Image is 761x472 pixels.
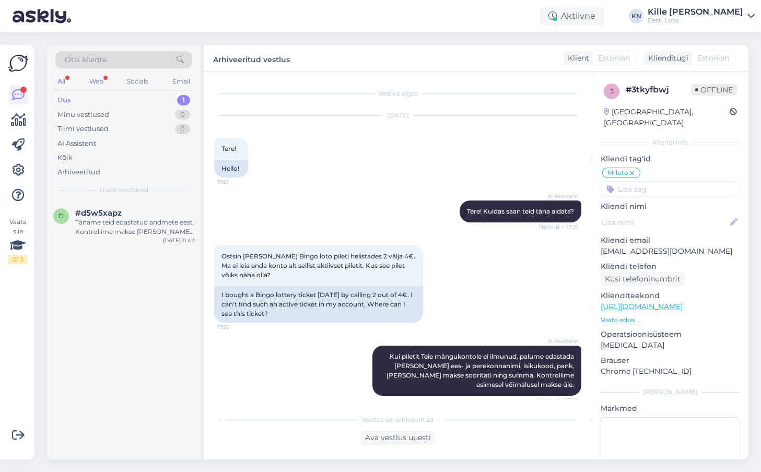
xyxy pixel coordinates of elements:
div: 1 [177,95,190,105]
span: Nähtud ✓ 17:21 [539,223,578,231]
label: Arhiveeritud vestlus [213,51,290,65]
span: 17:21 [217,178,256,186]
div: 0 [175,124,190,134]
p: [EMAIL_ADDRESS][DOMAIN_NAME] [601,246,740,257]
p: Kliendi telefon [601,261,740,272]
div: AI Assistent [57,138,96,149]
div: Tiimi vestlused [57,124,109,134]
span: Offline [691,84,737,96]
a: Kille [PERSON_NAME]Eesti Loto [648,8,755,25]
span: Estonian [697,53,729,64]
p: Vaata edasi ... [601,315,740,325]
span: M-loto [607,170,628,176]
div: [PERSON_NAME] [601,387,740,397]
div: Uus [57,95,71,105]
div: Web [87,75,106,88]
div: Kliendi info [601,138,740,147]
p: Kliendi tag'id [601,154,740,164]
span: #d5w5xapz [75,208,122,218]
p: Brauser [601,355,740,366]
div: [DATE] 11:42 [163,237,194,244]
div: Email [170,75,192,88]
div: Vestlus algas [214,89,581,98]
span: Kui piletit Teie mängukontole ei ilmunud, palume edastada [PERSON_NAME] ees- ja perekonnanimi, is... [387,352,576,388]
p: Kliendi nimi [601,201,740,212]
span: Nähtud ✓ 17:22 [538,396,578,404]
p: Kliendi email [601,235,740,246]
p: Chrome [TECHNICAL_ID] [601,366,740,377]
div: Küsi telefoninumbrit [601,272,685,286]
p: Operatsioonisüsteem [601,329,740,340]
img: Askly Logo [8,53,28,73]
div: Kõik [57,152,73,163]
div: 0 [175,110,190,120]
div: [DATE] [214,111,581,120]
div: Klient [564,53,589,64]
p: Klienditeekond [601,290,740,301]
div: I bought a Bingo lottery ticket [DATE] by calling 2 out of 4€. I can't find such an active ticket... [214,286,423,323]
div: Vaata siia [8,217,27,264]
p: [MEDICAL_DATA] [601,340,740,351]
span: Vestlus on arhiveeritud [362,415,434,424]
div: Aktiivne [540,7,604,26]
span: d [58,212,64,220]
div: KN [629,9,643,23]
div: # 3tkyfbwj [626,84,691,96]
div: Arhiveeritud [57,167,100,178]
span: Ostsin [PERSON_NAME] Bingo loto pileti helistades 2 välja 4€. Ma ei leia enda konto alt sellist a... [221,252,417,279]
span: Tere! [221,145,236,152]
span: Uued vestlused [100,185,148,195]
span: 17:22 [217,323,256,331]
div: Minu vestlused [57,110,109,120]
div: [GEOGRAPHIC_DATA], [GEOGRAPHIC_DATA] [604,107,730,128]
span: Estonian [598,53,630,64]
div: Hello! [214,160,248,178]
input: Lisa nimi [601,217,728,228]
span: AI Assistent [539,337,578,345]
input: Lisa tag [601,181,740,197]
div: Klienditugi [644,53,688,64]
div: All [55,75,67,88]
a: [URL][DOMAIN_NAME] [601,302,683,311]
div: Ava vestlus uuesti [361,431,435,445]
p: Märkmed [601,403,740,414]
span: 3 [610,87,614,95]
span: AI Assistent [539,192,578,200]
span: Otsi kliente [65,54,107,65]
div: 2 / 3 [8,255,27,264]
div: Täname teid edastatud andmete eest. Kontrollime makse [PERSON_NAME] suuname selle esimesel võimal... [75,218,194,237]
div: Eesti Loto [648,16,743,25]
span: Tere! Kuidas saan teid täna aidata? [467,207,574,215]
div: Kille [PERSON_NAME] [648,8,743,16]
div: Socials [125,75,150,88]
